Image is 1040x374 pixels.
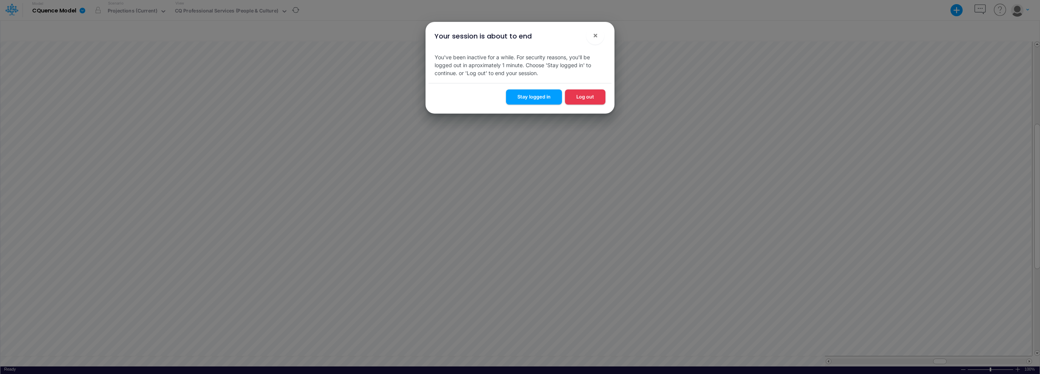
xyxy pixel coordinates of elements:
div: You've been inactive for a while. For security reasons, you'll be logged out in aproximately 1 mi... [429,47,611,83]
button: Log out [565,89,605,104]
button: Stay logged in [506,89,562,104]
span: × [593,31,598,40]
button: Close [586,26,604,45]
div: Your session is about to end [435,31,532,41]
